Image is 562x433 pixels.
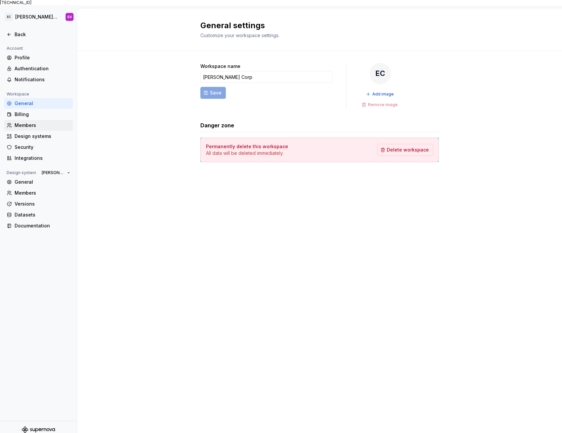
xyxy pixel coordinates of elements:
[15,111,70,118] div: Billing
[4,169,39,177] div: Design system
[15,54,70,61] div: Profile
[4,188,73,198] a: Members
[4,29,73,40] a: Back
[4,120,73,131] a: Members
[15,201,70,207] div: Versions
[15,222,70,229] div: Documentation
[387,147,429,153] span: Delete workspace
[4,74,73,85] a: Notifications
[4,52,73,63] a: Profile
[206,150,288,156] p: All data will be deleted immediately.
[200,20,431,31] h2: General settings
[4,220,73,231] a: Documentation
[5,13,13,21] div: EC
[4,109,73,120] a: Billing
[15,100,70,107] div: General
[4,131,73,142] a: Design systems
[4,90,32,98] div: Workspace
[15,31,70,38] div: Back
[370,63,391,84] div: EC
[200,121,234,129] h3: Danger zone
[67,14,72,20] div: SV
[206,143,288,150] h4: Permanently delete this workspace
[4,153,73,163] a: Integrations
[4,98,73,109] a: General
[15,179,70,185] div: General
[200,63,240,70] label: Workspace name
[22,426,55,433] svg: Supernova Logo
[4,210,73,220] a: Datasets
[15,212,70,218] div: Datasets
[377,144,433,156] button: Delete workspace
[15,65,70,72] div: Authentication
[4,44,26,52] div: Account
[1,10,76,24] button: EC[PERSON_NAME] Websites Design SystemSV
[15,144,70,151] div: Security
[15,190,70,196] div: Members
[15,122,70,129] div: Members
[4,63,73,74] a: Authentication
[364,90,397,99] button: Add image
[4,177,73,187] a: General
[4,199,73,209] a: Versions
[15,14,58,20] div: [PERSON_NAME] Websites Design System
[200,32,280,38] span: Customize your workspace settings.
[15,133,70,140] div: Design systems
[42,170,65,175] span: [PERSON_NAME] Websites Design System
[372,92,394,97] span: Add image
[4,142,73,153] a: Security
[15,155,70,161] div: Integrations
[15,76,70,83] div: Notifications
